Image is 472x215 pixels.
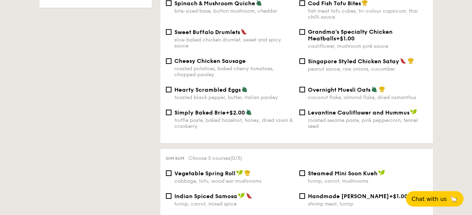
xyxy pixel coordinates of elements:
span: +$1.00 [389,193,408,200]
span: +$1.00 [336,35,355,42]
input: Overnight Muesli Oatscoconut flake, almond flake, dried osmanthus [299,87,305,92]
span: Dim sum [166,156,184,161]
span: Overnight Muesli Oats [308,86,370,93]
input: Grandma's Specialty Chicken Meatballs+$1.00cauliflower, mushroom pink sauce [299,29,305,35]
span: Sweet Buffalo Drumlets [174,29,240,35]
div: turnip, carrot, mixed spice [174,201,294,207]
button: Chat with us🦙 [406,191,464,207]
img: icon-vegan.f8ff3823.svg [378,170,385,176]
span: Levantine Cauliflower and Hummus [308,109,409,116]
input: Cheesy Chicken Sausageroasted potatoes, baked cherry tomatoes, chopped parsley [166,58,172,64]
span: (0/5) [230,155,242,161]
input: Levantine Cauliflower and Hummusroasted sesame paste, pink peppercorn, fennel seed [299,110,305,115]
span: Indian Spiced Samosa [174,193,237,200]
input: Spinach & Mushroom Quichebite-sized base, button mushroom, cheddar [166,0,172,6]
span: Handmade [PERSON_NAME] [308,193,389,200]
img: icon-spicy.37a8142b.svg [400,58,406,64]
div: shrimp meat, turnip [308,201,427,207]
div: cabbage, tofu, wood ear mushrooms [174,178,294,184]
span: Simply Baked Brie [174,109,226,116]
div: peanut sauce, raw onions, cucumber [308,66,427,72]
input: Indian Spiced Samosaturnip, carrot, mixed spice [166,193,172,199]
input: Simply Baked Brie+$2.00truffle paste, baked hazelnut, honey, dried raisin & cranberry [166,110,172,115]
div: cauliflower, mushroom pink sauce [308,43,427,49]
div: bite-sized base, button mushroom, cheddar [174,8,294,14]
img: icon-spicy.37a8142b.svg [241,28,247,35]
span: Steamed Mini Soon Kueh [308,170,377,177]
img: icon-chef-hat.a58ddaea.svg [379,86,385,92]
input: Hearty Scrambled Eggstoasted black pepper, butter, italian parsley [166,87,172,92]
img: icon-vegan.f8ff3823.svg [236,170,243,176]
img: icon-spicy.37a8142b.svg [408,193,415,199]
img: icon-spicy.37a8142b.svg [246,193,252,199]
span: Grandma's Specialty Chicken Meatballs [308,28,393,42]
img: icon-vegetarian.fe4039eb.svg [246,109,252,115]
input: Cod Fish Tofu Bitesfish meat tofu cubes, tri-colour capsicum, thai chilli sauce [299,0,305,6]
div: toasted black pepper, butter, italian parsley [174,95,294,100]
div: slow baked chicken drumlet, sweet and spicy sauce [174,37,294,49]
div: coconut flake, almond flake, dried osmanthus [308,95,427,100]
span: Singapore Styled Chicken Satay [308,58,399,65]
div: roasted sesame paste, pink peppercorn, fennel seed [308,117,427,129]
input: Sweet Buffalo Drumletsslow baked chicken drumlet, sweet and spicy sauce [166,29,172,35]
img: icon-vegetarian.fe4039eb.svg [371,86,377,92]
img: icon-vegetarian.fe4039eb.svg [241,86,248,92]
img: icon-vegan.f8ff3823.svg [238,193,245,199]
span: +$2.00 [226,109,245,116]
span: Choose 5 courses [188,155,242,161]
span: Chat with us [412,196,447,202]
input: Handmade [PERSON_NAME]+$1.00shrimp meat, turnip [299,193,305,199]
img: icon-chef-hat.a58ddaea.svg [408,58,414,64]
img: icon-vegan.f8ff3823.svg [410,109,417,115]
span: Hearty Scrambled Eggs [174,86,241,93]
div: truffle paste, baked hazelnut, honey, dried raisin & cranberry [174,117,294,129]
span: Cheesy Chicken Sausage [174,58,246,64]
input: Singapore Styled Chicken Sataypeanut sauce, raw onions, cucumber [299,58,305,64]
img: icon-chef-hat.a58ddaea.svg [244,170,251,176]
input: Steamed Mini Soon Kuehturnip, carrot, mushrooms [299,170,305,176]
span: 🦙 [450,195,458,203]
input: Vegetable Spring Rollcabbage, tofu, wood ear mushrooms [166,170,172,176]
span: Vegetable Spring Roll [174,170,235,177]
div: turnip, carrot, mushrooms [308,178,427,184]
div: roasted potatoes, baked cherry tomatoes, chopped parsley [174,66,294,78]
div: fish meat tofu cubes, tri-colour capsicum, thai chilli sauce [308,8,427,20]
